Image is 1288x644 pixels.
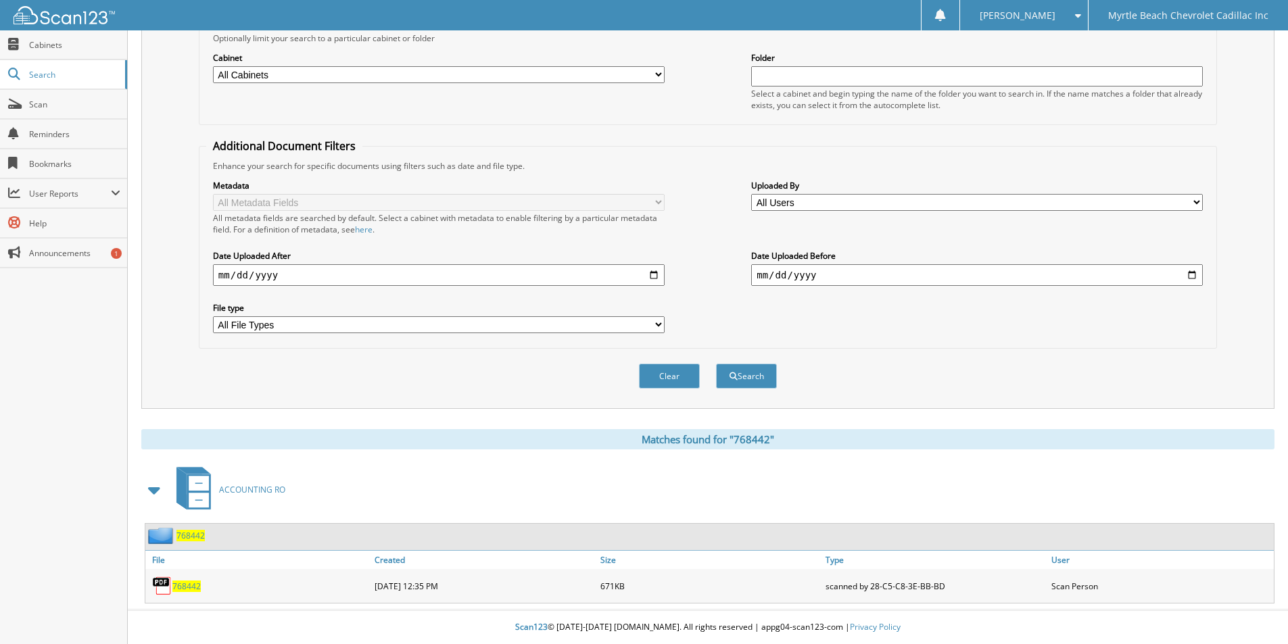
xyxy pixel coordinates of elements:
span: Cabinets [29,39,120,51]
div: 1 [111,248,122,259]
button: Search [716,364,777,389]
legend: Additional Document Filters [206,139,362,153]
a: 768442 [176,530,205,541]
div: All metadata fields are searched by default. Select a cabinet with metadata to enable filtering b... [213,212,665,235]
label: Date Uploaded After [213,250,665,262]
span: [PERSON_NAME] [980,11,1055,20]
label: Metadata [213,180,665,191]
div: scanned by 28-C5-C8-3E-BB-BD [822,572,1048,599]
img: scan123-logo-white.svg [14,6,115,24]
div: 671KB [597,572,823,599]
a: ACCOUNTING RO [168,463,285,516]
label: Cabinet [213,52,665,64]
span: Bookmarks [29,158,120,170]
div: Optionally limit your search to a particular cabinet or folder [206,32,1210,44]
button: Clear [639,364,700,389]
div: [DATE] 12:35 PM [371,572,597,599]
div: Matches found for "768442" [141,429,1274,449]
label: File type [213,302,665,314]
div: Enhance your search for specific documents using filters such as date and file type. [206,160,1210,172]
a: 768442 [172,580,201,592]
span: Search [29,69,118,80]
a: here [355,224,373,235]
label: Folder [751,52,1203,64]
input: start [213,264,665,286]
span: User Reports [29,188,111,199]
span: Scan [29,99,120,110]
a: Created [371,551,597,569]
iframe: Chat Widget [1220,579,1288,644]
span: Scan123 [515,621,548,633]
span: Help [29,218,120,229]
div: © [DATE]-[DATE] [DOMAIN_NAME]. All rights reserved | appg04-scan123-com | [128,611,1288,644]
span: Myrtle Beach Chevrolet Cadillac Inc [1108,11,1268,20]
label: Uploaded By [751,180,1203,191]
div: Select a cabinet and begin typing the name of the folder you want to search in. If the name match... [751,88,1203,111]
a: File [145,551,371,569]
span: ACCOUNTING RO [219,484,285,495]
img: PDF.png [152,576,172,596]
a: Size [597,551,823,569]
label: Date Uploaded Before [751,250,1203,262]
span: Announcements [29,247,120,259]
a: User [1048,551,1274,569]
input: end [751,264,1203,286]
span: Reminders [29,128,120,140]
a: Privacy Policy [850,621,901,633]
img: folder2.png [148,527,176,544]
a: Type [822,551,1048,569]
div: Scan Person [1048,572,1274,599]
